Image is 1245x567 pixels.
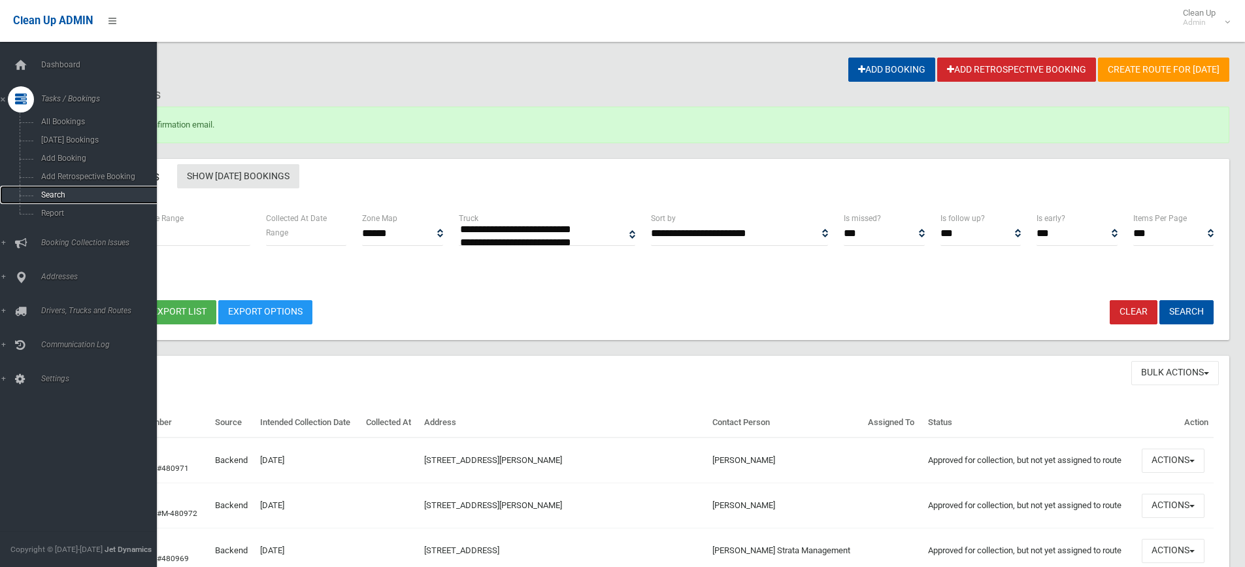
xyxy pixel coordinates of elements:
[923,483,1137,528] td: Approved for collection, but not yet assigned to route
[58,107,1229,143] div: Booking sent confirmation email.
[37,272,167,281] span: Addresses
[923,408,1137,438] th: Status
[37,374,167,383] span: Settings
[157,554,189,563] a: #480969
[1142,449,1204,473] button: Actions
[13,14,93,27] span: Clean Up ADMIN
[1137,408,1214,438] th: Action
[863,408,922,438] th: Assigned To
[1159,300,1214,324] button: Search
[419,408,706,438] th: Address
[707,408,863,438] th: Contact Person
[1142,539,1204,563] button: Actions
[459,211,478,226] label: Truck
[10,545,103,554] span: Copyright © [DATE]-[DATE]
[105,408,210,438] th: Booking Number
[37,190,156,199] span: Search
[1176,8,1229,27] span: Clean Up
[424,545,499,555] a: [STREET_ADDRESS]
[255,483,361,528] td: [DATE]
[37,154,156,163] span: Add Booking
[218,300,312,324] a: Export Options
[105,545,152,554] strong: Jet Dynamics
[37,117,156,126] span: All Bookings
[1183,18,1216,27] small: Admin
[707,483,863,528] td: [PERSON_NAME]
[1110,300,1157,324] a: Clear
[157,464,189,473] a: #480971
[37,94,167,103] span: Tasks / Bookings
[37,172,156,181] span: Add Retrospective Booking
[37,238,167,247] span: Booking Collection Issues
[707,438,863,483] td: [PERSON_NAME]
[1142,494,1204,518] button: Actions
[37,209,156,218] span: Report
[424,455,562,465] a: [STREET_ADDRESS][PERSON_NAME]
[848,58,935,82] a: Add Booking
[255,408,361,438] th: Intended Collection Date
[157,509,197,518] a: #M-480972
[361,408,419,438] th: Collected At
[37,306,167,315] span: Drivers, Trucks and Routes
[210,438,255,483] td: Backend
[37,135,156,145] span: [DATE] Bookings
[1131,361,1219,385] button: Bulk Actions
[424,500,562,510] a: [STREET_ADDRESS][PERSON_NAME]
[37,340,167,349] span: Communication Log
[177,164,299,188] a: Show [DATE] Bookings
[923,438,1137,483] td: Approved for collection, but not yet assigned to route
[210,408,255,438] th: Source
[142,300,216,324] button: Export list
[255,438,361,483] td: [DATE]
[1098,58,1229,82] a: Create route for [DATE]
[37,60,167,69] span: Dashboard
[937,58,1096,82] a: Add Retrospective Booking
[210,483,255,528] td: Backend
